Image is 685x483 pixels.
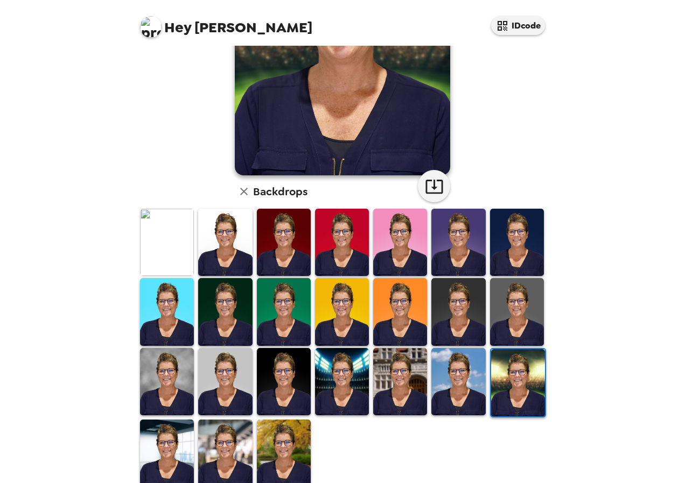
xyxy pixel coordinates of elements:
[140,16,162,38] img: profile pic
[140,209,194,276] img: Original
[140,11,312,35] span: [PERSON_NAME]
[164,18,191,37] span: Hey
[253,183,307,200] h6: Backdrops
[491,16,545,35] button: IDcode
